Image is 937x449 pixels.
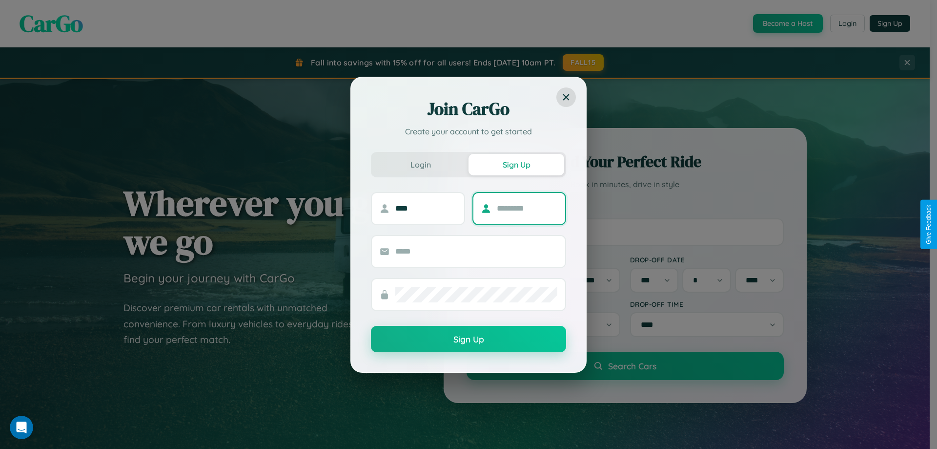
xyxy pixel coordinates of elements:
button: Login [373,154,468,175]
button: Sign Up [468,154,564,175]
button: Sign Up [371,326,566,352]
h2: Join CarGo [371,97,566,121]
p: Create your account to get started [371,126,566,137]
iframe: Intercom live chat [10,416,33,439]
div: Give Feedback [925,205,932,244]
